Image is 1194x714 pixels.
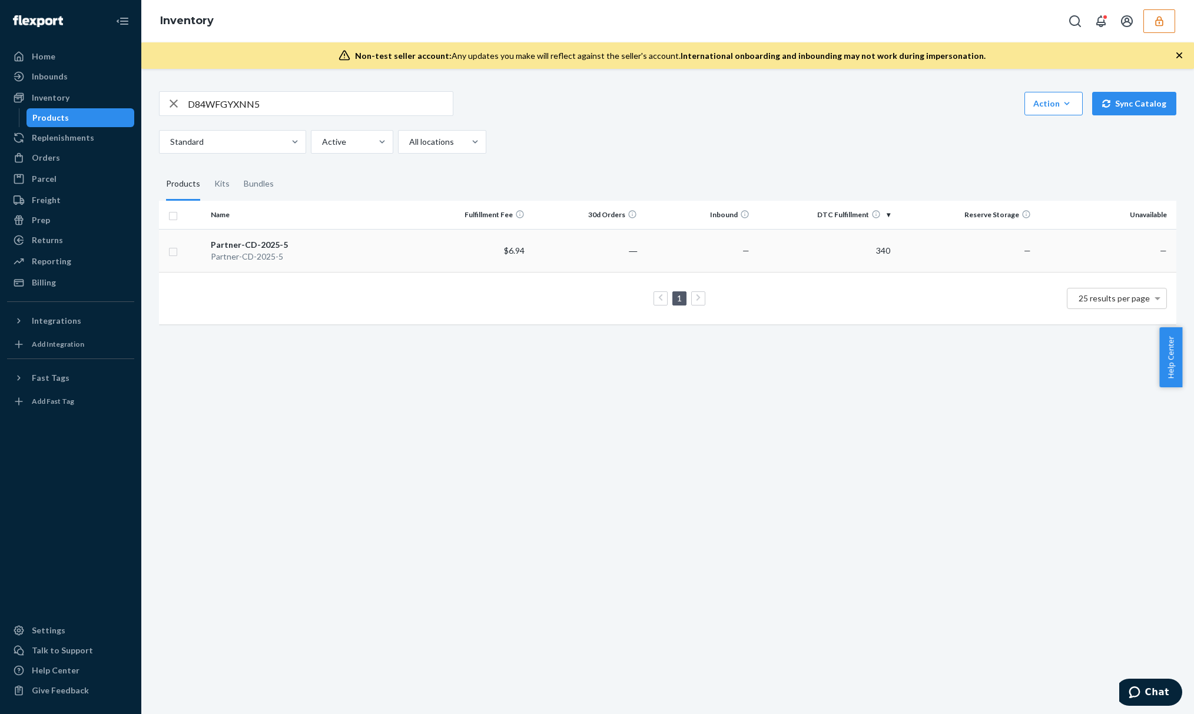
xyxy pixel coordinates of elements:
a: Inventory [160,14,214,27]
div: Returns [32,234,63,246]
th: Name [206,201,417,229]
div: Prep [32,214,50,226]
div: Add Integration [32,339,84,349]
ol: breadcrumbs [151,4,223,38]
a: Page 1 is your current page [675,293,684,303]
span: 25 results per page [1079,293,1150,303]
input: Active [321,136,322,148]
a: Billing [7,273,134,292]
div: Orders [32,152,60,164]
div: Give Feedback [32,685,89,696]
div: Inbounds [32,71,68,82]
button: Sync Catalog [1092,92,1176,115]
button: Close Navigation [111,9,134,33]
div: Fast Tags [32,372,69,384]
td: ― [529,229,642,272]
div: Replenishments [32,132,94,144]
img: Flexport logo [13,15,63,27]
button: Give Feedback [7,681,134,700]
iframe: Opens a widget where you can chat to one of our agents [1119,679,1182,708]
th: Reserve Storage [895,201,1036,229]
a: Help Center [7,661,134,680]
a: Add Fast Tag [7,392,134,411]
button: Talk to Support [7,641,134,660]
div: Products [166,168,200,201]
div: Add Fast Tag [32,396,74,406]
div: Settings [32,625,65,636]
a: Orders [7,148,134,167]
span: — [1024,245,1031,255]
div: Partner-CD-2025-5 [211,251,412,263]
a: Products [26,108,135,127]
div: Help Center [32,665,79,676]
input: All locations [408,136,409,148]
input: Search inventory by name or sku [188,92,453,115]
div: Kits [214,168,230,201]
a: Returns [7,231,134,250]
th: Fulfillment Fee [417,201,529,229]
span: — [742,245,749,255]
button: Open notifications [1089,9,1113,33]
div: Reporting [32,255,71,267]
button: Action [1024,92,1083,115]
div: Billing [32,277,56,288]
div: Parcel [32,173,57,185]
a: Parcel [7,170,134,188]
a: Add Integration [7,335,134,354]
div: Home [32,51,55,62]
th: Inbound [642,201,754,229]
a: Settings [7,621,134,640]
span: Non-test seller account: [355,51,452,61]
div: Any updates you make will reflect against the seller's account. [355,50,986,62]
div: Inventory [32,92,69,104]
th: Unavailable [1036,201,1176,229]
div: Products [32,112,69,124]
div: Talk to Support [32,645,93,656]
span: International onboarding and inbounding may not work during impersonation. [681,51,986,61]
a: Replenishments [7,128,134,147]
div: Bundles [244,168,274,201]
a: Reporting [7,252,134,271]
button: Open account menu [1115,9,1139,33]
div: Partner-CD-2025-5 [211,239,412,251]
button: Help Center [1159,327,1182,387]
button: Fast Tags [7,368,134,387]
a: Inbounds [7,67,134,86]
th: DTC Fulfillment [754,201,895,229]
span: — [1160,245,1167,255]
a: Prep [7,211,134,230]
td: 340 [754,229,895,272]
th: 30d Orders [529,201,642,229]
input: Standard [169,136,170,148]
div: Action [1033,98,1074,109]
a: Freight [7,191,134,210]
a: Home [7,47,134,66]
button: Integrations [7,311,134,330]
a: Inventory [7,88,134,107]
div: Freight [32,194,61,206]
button: Open Search Box [1063,9,1087,33]
div: Integrations [32,315,81,327]
span: $6.94 [504,245,525,255]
